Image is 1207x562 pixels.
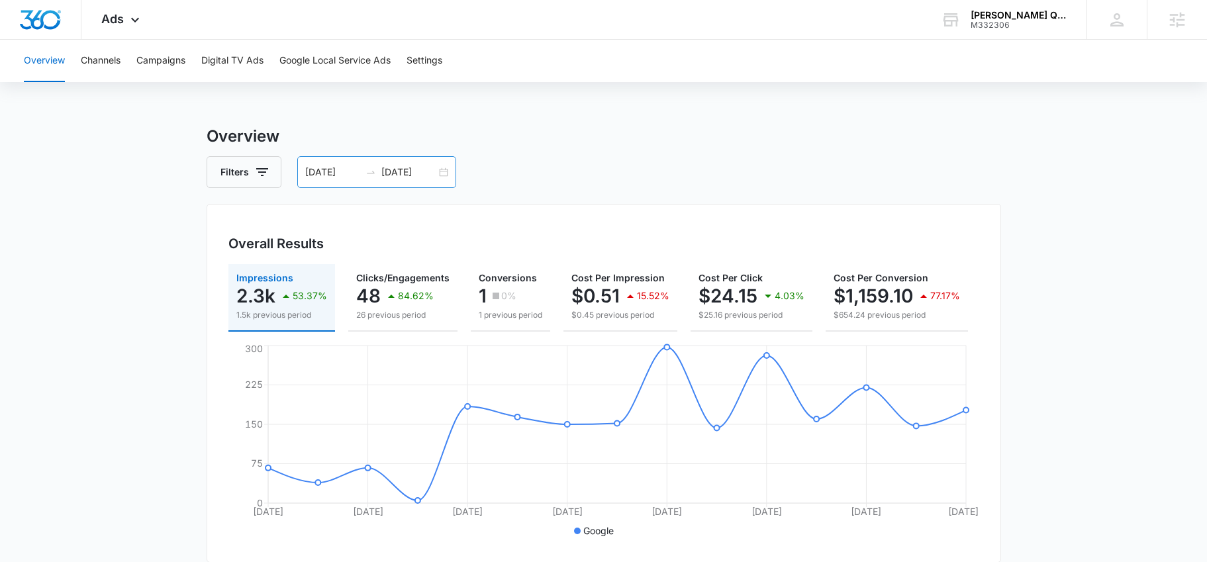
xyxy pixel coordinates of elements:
button: Digital TV Ads [201,40,264,82]
p: 1.5k previous period [236,309,327,321]
p: 4.03% [775,291,804,301]
tspan: [DATE] [452,506,483,517]
span: to [365,167,376,177]
p: $24.15 [699,285,757,306]
button: Overview [24,40,65,82]
p: 0% [501,291,516,301]
img: logo_orange.svg [21,21,32,32]
input: Start date [305,165,360,179]
p: 1 previous period [479,309,542,321]
p: $654.24 previous period [834,309,960,321]
img: tab_keywords_by_traffic_grey.svg [132,77,142,87]
button: Campaigns [136,40,185,82]
img: tab_domain_overview_orange.svg [36,77,46,87]
div: Domain: [DOMAIN_NAME] [34,34,146,45]
button: Filters [207,156,281,188]
tspan: [DATE] [851,506,881,517]
tspan: 225 [245,379,263,390]
p: 1 [479,285,487,306]
p: 77.17% [930,291,960,301]
button: Channels [81,40,121,82]
p: 15.52% [637,291,669,301]
p: 48 [356,285,381,306]
tspan: [DATE] [947,506,978,517]
tspan: 75 [251,457,263,469]
tspan: [DATE] [652,506,682,517]
p: 26 previous period [356,309,450,321]
tspan: [DATE] [253,506,283,517]
tspan: [DATE] [552,506,582,517]
p: $0.45 previous period [571,309,669,321]
h3: Overview [207,124,1001,148]
span: swap-right [365,167,376,177]
tspan: [DATE] [352,506,383,517]
p: 84.62% [398,291,434,301]
div: account id [971,21,1067,30]
p: $1,159.10 [834,285,913,306]
h3: Overall Results [228,234,324,254]
button: Settings [407,40,442,82]
button: Google Local Service Ads [279,40,391,82]
tspan: 0 [257,497,263,508]
tspan: 150 [245,418,263,430]
div: v 4.0.25 [37,21,65,32]
div: Domain Overview [50,78,119,87]
p: 53.37% [293,291,327,301]
div: Keywords by Traffic [146,78,223,87]
span: Cost Per Conversion [834,272,928,283]
span: Impressions [236,272,293,283]
tspan: 300 [245,343,263,354]
span: Ads [101,12,124,26]
p: Google [583,524,614,538]
span: Conversions [479,272,537,283]
span: Cost Per Click [699,272,763,283]
span: Clicks/Engagements [356,272,450,283]
img: website_grey.svg [21,34,32,45]
p: $0.51 [571,285,620,306]
p: $25.16 previous period [699,309,804,321]
span: Cost Per Impression [571,272,665,283]
input: End date [381,165,436,179]
tspan: [DATE] [751,506,781,517]
div: account name [971,10,1067,21]
p: 2.3k [236,285,275,306]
